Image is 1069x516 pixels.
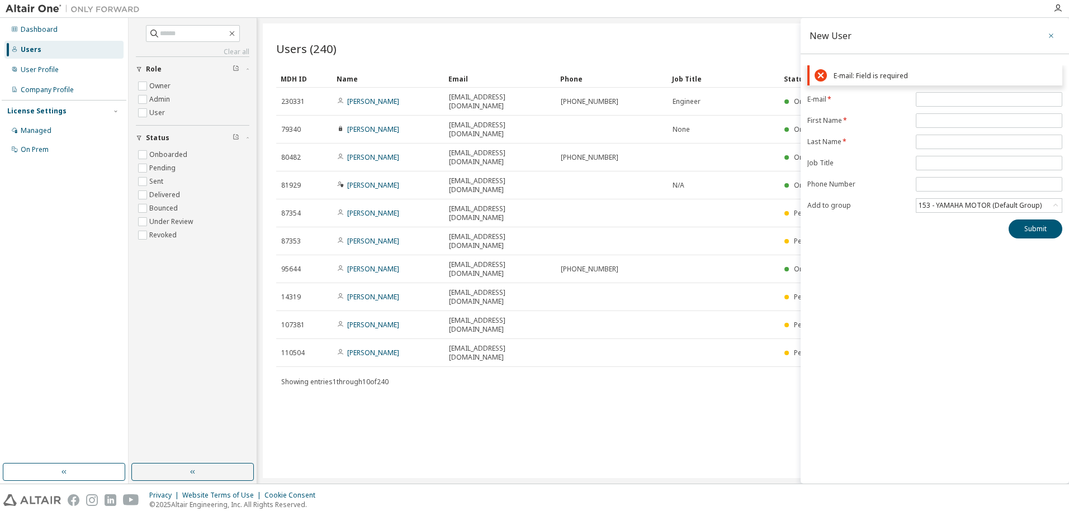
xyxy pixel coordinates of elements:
span: [EMAIL_ADDRESS][DOMAIN_NAME] [449,316,551,334]
span: Clear filter [233,133,239,142]
div: New User [810,31,852,40]
a: [PERSON_NAME] [347,264,399,274]
div: Website Terms of Use [182,491,264,500]
div: E-mail: Field is required [834,71,1057,80]
div: Managed [21,126,51,135]
p: © 2025 Altair Engineering, Inc. All Rights Reserved. [149,500,322,509]
div: Privacy [149,491,182,500]
label: Job Title [807,159,909,168]
span: Onboarded [794,97,832,106]
span: [EMAIL_ADDRESS][DOMAIN_NAME] [449,232,551,250]
span: Onboarded [794,152,832,162]
label: Onboarded [149,148,190,161]
div: Name [337,70,439,88]
span: Engineer [673,97,701,106]
span: [EMAIL_ADDRESS][DOMAIN_NAME] [449,288,551,306]
span: [PHONE_NUMBER] [561,97,618,106]
span: [EMAIL_ADDRESS][DOMAIN_NAME] [449,93,551,111]
a: [PERSON_NAME] [347,152,399,162]
span: 81929 [281,181,301,190]
span: Pending [794,292,820,302]
span: Pending [794,208,820,218]
label: Pending [149,161,178,175]
div: 153 - YAMAHA MOTOR (Default Group) [917,199,1043,212]
div: Users [21,45,41,54]
span: Onboarded [794,180,832,190]
label: Bounced [149,202,180,215]
span: [PHONE_NUMBER] [561,265,618,274]
div: Dashboard [21,25,58,34]
a: [PERSON_NAME] [347,208,399,218]
button: Submit [1009,219,1062,238]
a: [PERSON_NAME] [347,348,399,357]
span: 14319 [281,293,301,302]
span: Pending [794,348,820,357]
span: [EMAIL_ADDRESS][DOMAIN_NAME] [449,344,551,362]
button: Status [136,126,249,150]
span: 87354 [281,209,301,218]
label: Admin [149,93,172,106]
a: Clear all [136,47,249,56]
label: Add to group [807,201,909,210]
span: 230331 [281,97,305,106]
span: 95644 [281,265,301,274]
a: [PERSON_NAME] [347,180,399,190]
img: youtube.svg [123,494,139,506]
img: instagram.svg [86,494,98,506]
div: Company Profile [21,85,74,94]
div: Status [784,70,992,88]
span: Role [146,65,162,74]
span: [EMAIL_ADDRESS][DOMAIN_NAME] [449,149,551,166]
label: E-mail [807,95,909,104]
div: Email [448,70,551,88]
span: Pending [794,320,820,329]
div: License Settings [7,107,67,116]
div: User Profile [21,65,59,74]
span: None [673,125,690,134]
span: [EMAIL_ADDRESS][DOMAIN_NAME] [449,176,551,194]
span: Users (240) [276,41,337,56]
label: Revoked [149,228,179,242]
img: linkedin.svg [105,494,116,506]
div: On Prem [21,145,49,154]
span: 110504 [281,348,305,357]
div: MDH ID [281,70,328,88]
span: Clear filter [233,65,239,74]
span: Status [146,133,169,142]
img: facebook.svg [68,494,79,506]
span: 87353 [281,237,301,246]
label: Owner [149,79,173,93]
span: 79340 [281,125,301,134]
label: Phone Number [807,180,909,189]
span: Onboarded [794,264,832,274]
div: Phone [560,70,663,88]
span: 107381 [281,321,305,329]
div: 153 - YAMAHA MOTOR (Default Group) [916,199,1062,212]
label: Under Review [149,215,195,228]
label: Last Name [807,137,909,146]
button: Role [136,57,249,82]
a: [PERSON_NAME] [347,292,399,302]
label: Sent [149,175,165,188]
a: [PERSON_NAME] [347,125,399,134]
span: [EMAIL_ADDRESS][DOMAIN_NAME] [449,204,551,222]
span: [PHONE_NUMBER] [561,153,618,162]
label: Delivered [149,188,182,202]
div: Cookie Consent [264,491,322,500]
span: 80482 [281,153,301,162]
span: Pending [794,236,820,246]
label: User [149,106,167,120]
div: Job Title [672,70,775,88]
a: [PERSON_NAME] [347,97,399,106]
span: N/A [673,181,684,190]
img: Altair One [6,3,145,15]
a: [PERSON_NAME] [347,236,399,246]
label: First Name [807,116,909,125]
img: altair_logo.svg [3,494,61,506]
span: [EMAIL_ADDRESS][DOMAIN_NAME] [449,260,551,278]
span: Onboarded [794,125,832,134]
a: [PERSON_NAME] [347,320,399,329]
span: [EMAIL_ADDRESS][DOMAIN_NAME] [449,121,551,138]
span: Showing entries 1 through 10 of 240 [281,377,389,386]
